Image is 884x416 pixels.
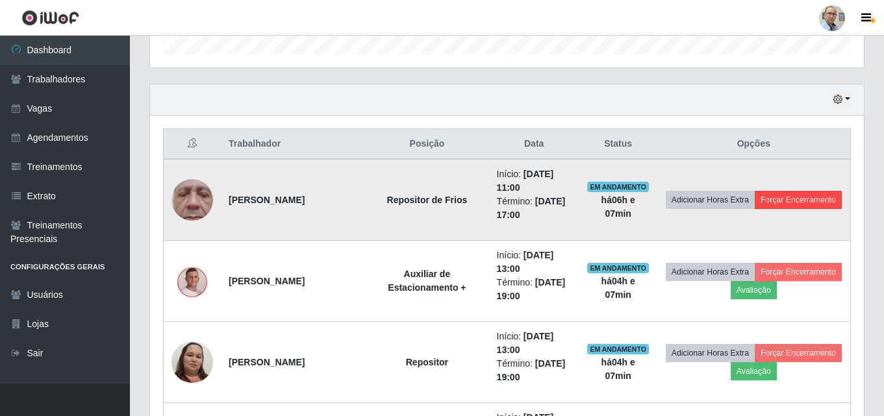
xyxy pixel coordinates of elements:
[171,264,213,298] img: 1753657794780.jpeg
[657,129,851,160] th: Opções
[497,276,572,303] li: Término:
[388,269,466,293] strong: Auxiliar de Estacionamento +
[601,276,635,300] strong: há 04 h e 07 min
[755,191,842,209] button: Forçar Encerramento
[587,182,649,192] span: EM ANDAMENTO
[587,263,649,273] span: EM ANDAMENTO
[731,362,777,380] button: Avaliação
[21,10,79,26] img: CoreUI Logo
[489,129,579,160] th: Data
[229,276,305,286] strong: [PERSON_NAME]
[497,167,572,195] li: Início:
[666,191,755,209] button: Adicionar Horas Extra
[579,129,657,160] th: Status
[587,344,649,354] span: EM ANDAMENTO
[171,154,213,246] img: 1747494723003.jpeg
[497,195,572,222] li: Término:
[229,357,305,367] strong: [PERSON_NAME]
[666,344,755,362] button: Adicionar Horas Extra
[387,195,468,205] strong: Repositor de Frios
[755,263,842,281] button: Forçar Encerramento
[755,344,842,362] button: Forçar Encerramento
[497,250,554,274] time: [DATE] 13:00
[497,331,554,355] time: [DATE] 13:00
[406,357,448,367] strong: Repositor
[731,281,777,299] button: Avaliação
[601,357,635,381] strong: há 04 h e 07 min
[601,195,635,219] strong: há 06 h e 07 min
[171,334,213,390] img: 1721264239470.jpeg
[497,249,572,276] li: Início:
[221,129,365,160] th: Trabalhador
[666,263,755,281] button: Adicionar Horas Extra
[365,129,488,160] th: Posição
[497,169,554,193] time: [DATE] 11:00
[497,330,572,357] li: Início:
[229,195,305,205] strong: [PERSON_NAME]
[497,357,572,384] li: Término:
